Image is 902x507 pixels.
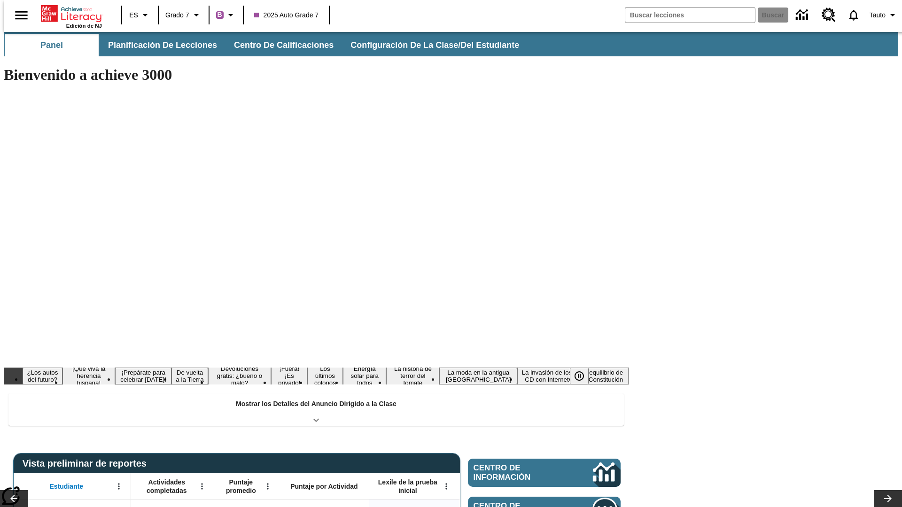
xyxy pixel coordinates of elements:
button: Diapositiva 2 ¡Que viva la herencia hispana! [62,364,115,388]
div: Pausar [570,368,598,384]
button: Abrir menú [195,479,209,493]
div: Subbarra de navegación [4,34,528,56]
button: Diapositiva 6 ¡Fuera! ¡Es privado! [271,364,307,388]
input: Buscar campo [625,8,755,23]
a: Centro de información [790,2,816,28]
span: Puntaje por Actividad [290,482,358,491]
button: Perfil/Configuración [866,7,902,23]
span: Configuración de la clase/del estudiante [350,40,519,51]
span: Centro de calificaciones [234,40,334,51]
button: Diapositiva 1 ¿Los autos del futuro? [23,368,62,384]
a: Portada [41,4,102,23]
div: Subbarra de navegación [4,32,898,56]
span: B [218,9,222,21]
a: Centro de recursos, Se abrirá en una pestaña nueva. [816,2,841,28]
button: Diapositiva 12 El equilibrio de la Constitución [576,368,629,384]
div: Portada [41,3,102,29]
span: Estudiante [50,482,84,491]
a: Centro de información [468,459,621,487]
button: Diapositiva 4 De vuelta a la Tierra [171,368,208,384]
button: Abrir menú [439,479,453,493]
span: Tauto [870,10,886,20]
button: Grado: Grado 7, Elige un grado [162,7,206,23]
span: Centro de información [474,463,561,482]
span: ES [129,10,138,20]
button: Configuración de la clase/del estudiante [343,34,527,56]
button: Planificación de lecciones [101,34,225,56]
span: Puntaje promedio [218,478,264,495]
button: Centro de calificaciones [226,34,341,56]
span: 2025 Auto Grade 7 [254,10,319,20]
span: Edición de NJ [66,23,102,29]
span: Planificación de lecciones [108,40,217,51]
button: Diapositiva 10 La moda en la antigua Roma [439,368,517,384]
button: Abrir el menú lateral [8,1,35,29]
button: Diapositiva 5 Devoluciones gratis: ¿bueno o malo? [208,364,272,388]
span: Actividades completadas [136,478,198,495]
button: Diapositiva 11 La invasión de los CD con Internet [517,368,576,384]
a: Notificaciones [841,3,866,27]
button: Diapositiva 8 Energía solar para todos [343,364,387,388]
button: Carrusel de lecciones, seguir [874,490,902,507]
h1: Bienvenido a achieve 3000 [4,66,629,84]
p: Mostrar los Detalles del Anuncio Dirigido a la Clase [236,399,397,409]
button: Boost El color de la clase es morado/púrpura. Cambiar el color de la clase. [212,7,240,23]
button: Abrir menú [112,479,126,493]
span: Grado 7 [165,10,189,20]
span: Vista preliminar de reportes [23,458,151,469]
button: Panel [5,34,99,56]
button: Diapositiva 7 Los últimos colonos [307,364,343,388]
span: Lexile de la prueba inicial [373,478,442,495]
button: Diapositiva 3 ¡Prepárate para celebrar Juneteenth! [115,368,171,384]
button: Pausar [570,368,589,384]
div: Mostrar los Detalles del Anuncio Dirigido a la Clase [8,393,624,426]
button: Diapositiva 9 La historia de terror del tomate [386,364,439,388]
button: Lenguaje: ES, Selecciona un idioma [125,7,155,23]
button: Abrir menú [261,479,275,493]
span: Panel [40,40,63,51]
